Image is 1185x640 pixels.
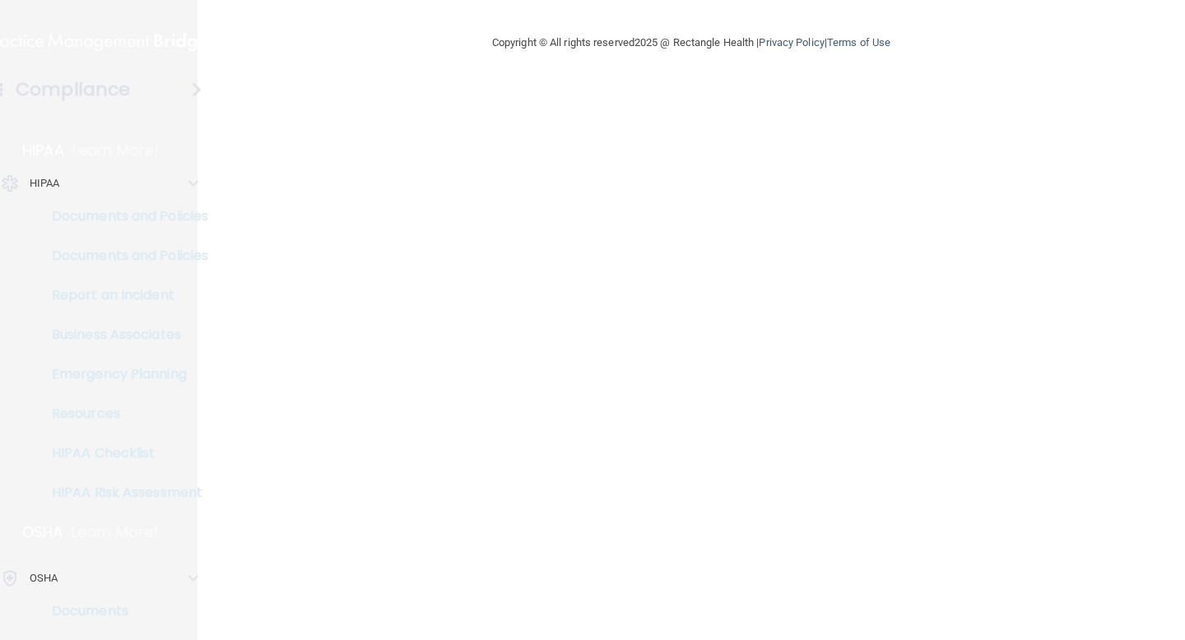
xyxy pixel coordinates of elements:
p: Learn More! [72,141,160,160]
a: Terms of Use [827,36,890,49]
p: HIPAA Risk Assessment [11,485,235,501]
p: HIPAA [22,141,64,160]
p: OSHA [22,522,63,542]
p: Emergency Planning [11,366,235,383]
h4: Compliance [16,78,130,101]
a: Privacy Policy [759,36,824,49]
p: Resources [11,406,235,422]
p: Learn More! [72,522,159,542]
p: Report an Incident [11,287,235,304]
p: HIPAA [30,174,60,193]
p: Documents and Policies [11,248,235,264]
p: HIPAA Checklist [11,445,235,461]
p: Business Associates [11,327,235,343]
p: Documents [11,603,235,619]
p: Documents and Policies [11,208,235,225]
div: Copyright © All rights reserved 2025 @ Rectangle Health | | [391,16,992,69]
p: OSHA [30,568,58,588]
